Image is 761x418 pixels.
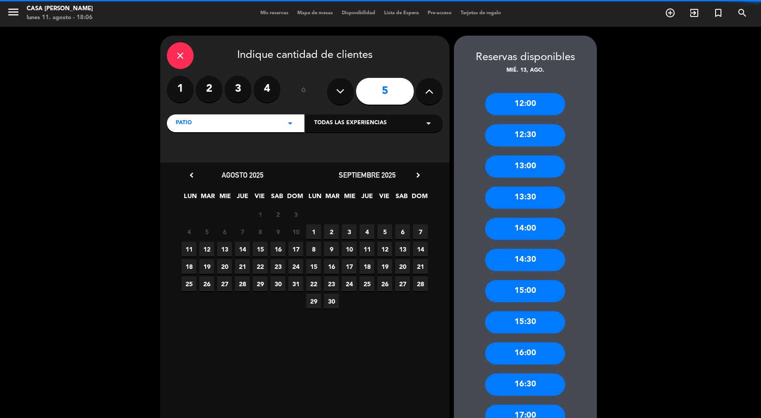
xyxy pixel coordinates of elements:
[737,8,748,18] i: search
[360,242,374,256] span: 11
[217,259,232,274] span: 20
[456,11,506,16] span: Tarjetas de regalo
[360,224,374,239] span: 4
[485,280,565,302] div: 15:00
[253,224,267,239] span: 8
[337,11,380,16] span: Disponibilidad
[342,191,357,206] span: MIE
[306,224,321,239] span: 1
[253,276,267,291] span: 29
[270,191,284,206] span: SAB
[413,224,428,239] span: 7
[293,11,337,16] span: Mapa de mesas
[288,259,303,274] span: 24
[360,276,374,291] span: 25
[665,8,676,18] i: add_circle_outline
[256,11,293,16] span: Mis reservas
[235,259,250,274] span: 21
[454,49,597,66] div: Reservas disponibles
[689,8,700,18] i: exit_to_app
[306,276,321,291] span: 22
[324,259,339,274] span: 16
[324,242,339,256] span: 9
[324,276,339,291] span: 23
[306,294,321,308] span: 29
[314,119,387,128] span: Todas las experiencias
[217,242,232,256] span: 13
[271,242,285,256] span: 16
[175,50,186,61] i: close
[342,276,356,291] span: 24
[377,224,392,239] span: 5
[324,294,339,308] span: 30
[485,249,565,271] div: 14:30
[253,259,267,274] span: 22
[413,170,423,180] i: chevron_right
[380,11,423,16] span: Lista de Espera
[342,224,356,239] span: 3
[285,118,295,129] i: arrow_drop_down
[377,191,392,206] span: VIE
[485,155,565,178] div: 13:00
[423,118,434,129] i: arrow_drop_down
[225,76,251,102] label: 3
[339,170,396,179] span: septiembre 2025
[288,276,303,291] span: 31
[27,13,93,22] div: lunes 11. agosto - 18:06
[377,259,392,274] span: 19
[27,4,93,13] div: Casa [PERSON_NAME]
[182,224,196,239] span: 4
[187,170,196,180] i: chevron_left
[7,5,20,19] i: menu
[235,276,250,291] span: 28
[342,242,356,256] span: 10
[308,191,322,206] span: LUN
[485,187,565,209] div: 13:30
[167,76,194,102] label: 1
[271,224,285,239] span: 9
[395,276,410,291] span: 27
[271,259,285,274] span: 23
[360,259,374,274] span: 18
[218,191,232,206] span: MIE
[253,242,267,256] span: 15
[199,259,214,274] span: 19
[183,191,198,206] span: LUN
[235,191,250,206] span: JUE
[306,242,321,256] span: 8
[423,11,456,16] span: Pre-acceso
[395,224,410,239] span: 6
[254,76,280,102] label: 4
[199,242,214,256] span: 12
[395,242,410,256] span: 13
[182,259,196,274] span: 18
[222,170,263,179] span: agosto 2025
[288,224,303,239] span: 10
[306,259,321,274] span: 15
[413,242,428,256] span: 14
[395,259,410,274] span: 20
[485,218,565,240] div: 14:00
[199,276,214,291] span: 26
[217,224,232,239] span: 6
[485,311,565,333] div: 15:30
[289,76,318,107] div: ó
[485,124,565,146] div: 12:30
[360,191,374,206] span: JUE
[176,119,192,128] span: Patio
[288,242,303,256] span: 17
[342,259,356,274] span: 17
[412,191,426,206] span: DOM
[287,191,302,206] span: DOM
[413,276,428,291] span: 28
[271,276,285,291] span: 30
[288,207,303,222] span: 3
[413,259,428,274] span: 21
[200,191,215,206] span: MAR
[235,224,250,239] span: 7
[182,242,196,256] span: 11
[377,276,392,291] span: 26
[271,207,285,222] span: 2
[199,224,214,239] span: 5
[196,76,223,102] label: 2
